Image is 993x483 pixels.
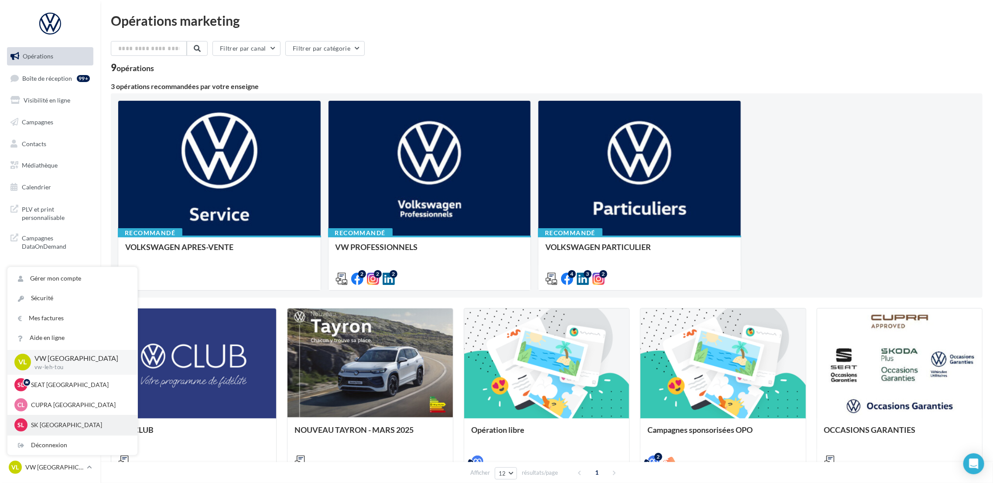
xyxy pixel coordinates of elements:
span: Campagnes [22,118,53,126]
p: VW [GEOGRAPHIC_DATA] [34,353,123,363]
div: 4 [568,270,576,278]
a: Sécurité [7,288,137,308]
span: PLV et print personnalisable [22,203,90,222]
div: Opérations marketing [111,14,983,27]
span: 12 [499,470,506,477]
p: vw-leh-tou [34,363,123,371]
span: Visibilité en ligne [24,96,70,104]
p: SK [GEOGRAPHIC_DATA] [31,421,127,429]
a: Contacts [5,135,95,153]
a: Boîte de réception99+ [5,69,95,88]
div: Déconnexion [7,435,137,455]
div: 2 [390,270,397,278]
a: Calendrier [5,178,95,196]
span: OCCASIONS GARANTIES [824,425,916,435]
span: SL [18,421,24,429]
span: VW PROFESSIONNELS [336,242,418,252]
span: 1 [590,466,604,480]
div: Recommandé [328,228,393,238]
span: Opération libre [471,425,524,435]
a: Médiathèque [5,156,95,175]
span: Opérations [23,52,53,60]
span: Médiathèque [22,161,58,169]
span: résultats/page [522,469,558,477]
span: SL [18,380,24,389]
span: VOLKSWAGEN PARTICULIER [545,242,651,252]
a: Campagnes DataOnDemand [5,229,95,254]
p: SEAT [GEOGRAPHIC_DATA] [31,380,127,389]
p: VW [GEOGRAPHIC_DATA] [25,463,83,472]
span: VOLKSWAGEN APRES-VENTE [125,242,233,252]
button: Filtrer par canal [212,41,281,56]
div: 2 [358,270,366,278]
div: 2 [374,270,382,278]
a: Campagnes [5,113,95,131]
span: Boîte de réception [22,74,72,82]
div: Recommandé [538,228,603,238]
span: Campagnes DataOnDemand [22,232,90,251]
div: 3 [584,270,592,278]
a: PLV et print personnalisable [5,200,95,226]
a: Aide en ligne [7,328,137,348]
span: VL [19,357,27,367]
div: Open Intercom Messenger [963,453,984,474]
span: NOUVEAU TAYRON - MARS 2025 [294,425,414,435]
span: Calendrier [22,183,51,191]
div: opérations [116,64,154,72]
span: Campagnes sponsorisées OPO [647,425,753,435]
div: 2 [599,270,607,278]
div: 3 opérations recommandées par votre enseigne [111,83,983,90]
a: VL VW [GEOGRAPHIC_DATA] [7,459,93,476]
div: 99+ [77,75,90,82]
span: CL [17,401,24,409]
a: Gérer mon compte [7,269,137,288]
a: Opérations [5,47,95,65]
div: Recommandé [118,228,182,238]
span: Afficher [470,469,490,477]
span: Contacts [22,140,46,147]
p: CUPRA [GEOGRAPHIC_DATA] [31,401,127,409]
a: Visibilité en ligne [5,91,95,110]
button: 12 [495,467,517,480]
a: Mes factures [7,308,137,328]
div: 2 [654,453,662,461]
span: VL [12,463,19,472]
button: Filtrer par catégorie [285,41,365,56]
div: 9 [111,63,154,72]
